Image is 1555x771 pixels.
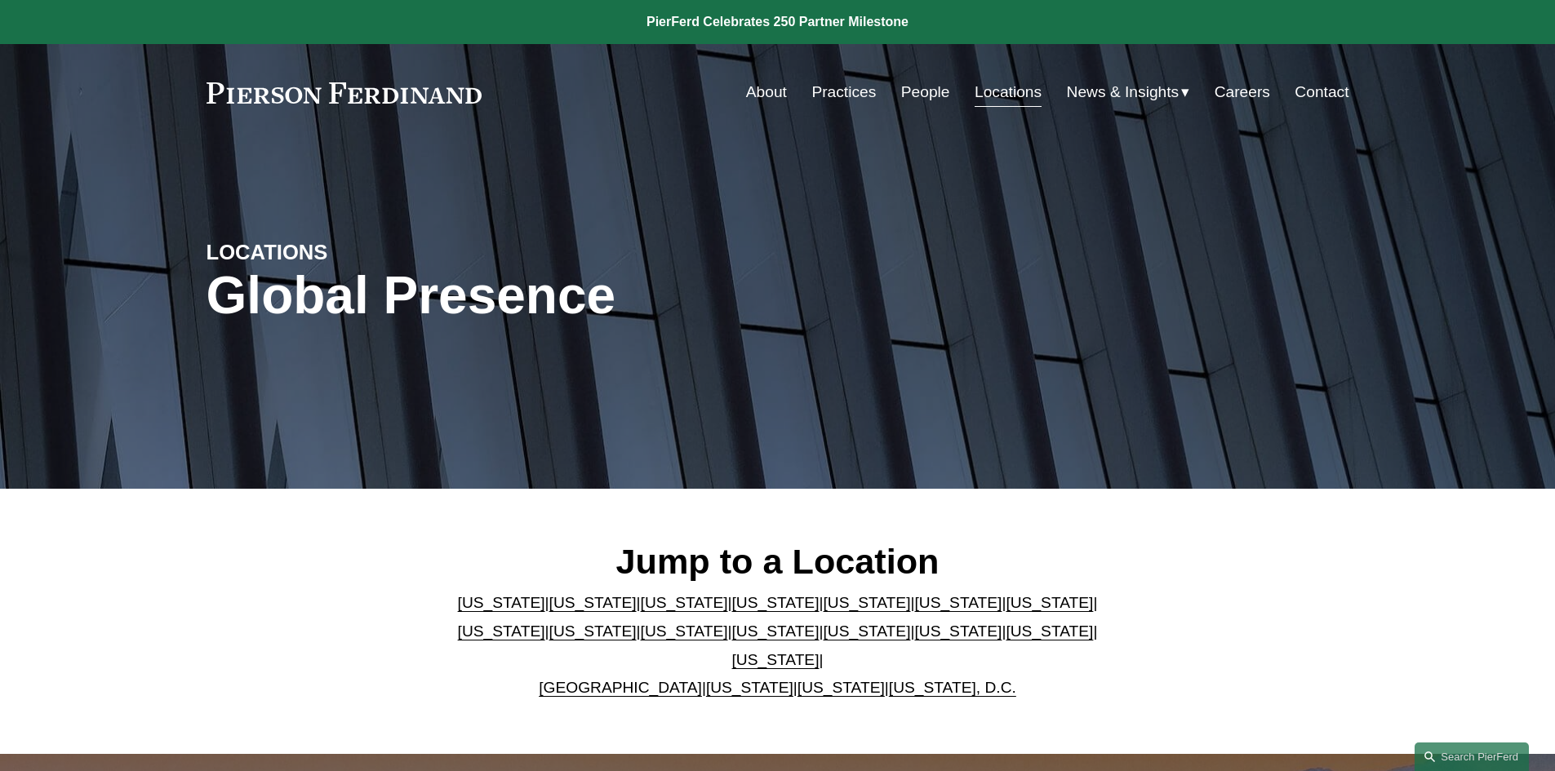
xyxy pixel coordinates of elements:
a: Contact [1295,77,1348,108]
a: [US_STATE], D.C. [889,679,1016,696]
h4: LOCATIONS [207,239,492,265]
a: [GEOGRAPHIC_DATA] [539,679,702,696]
a: People [901,77,950,108]
a: [US_STATE] [1006,594,1093,611]
a: [US_STATE] [641,594,728,611]
a: About [746,77,787,108]
a: Search this site [1415,742,1529,771]
a: [US_STATE] [732,623,820,640]
h1: Global Presence [207,266,968,326]
a: [US_STATE] [1006,623,1093,640]
a: [US_STATE] [914,594,1002,611]
a: [US_STATE] [732,594,820,611]
a: [US_STATE] [732,651,820,668]
a: Practices [811,77,876,108]
a: Careers [1215,77,1270,108]
h2: Jump to a Location [444,540,1111,583]
a: [US_STATE] [706,679,793,696]
a: folder dropdown [1067,77,1190,108]
a: [US_STATE] [458,594,545,611]
a: [US_STATE] [458,623,545,640]
a: [US_STATE] [914,623,1002,640]
a: [US_STATE] [823,594,910,611]
a: [US_STATE] [823,623,910,640]
a: Locations [975,77,1042,108]
p: | | | | | | | | | | | | | | | | | | [444,589,1111,702]
span: News & Insights [1067,78,1180,107]
a: [US_STATE] [641,623,728,640]
a: [US_STATE] [797,679,885,696]
a: [US_STATE] [549,623,637,640]
a: [US_STATE] [549,594,637,611]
